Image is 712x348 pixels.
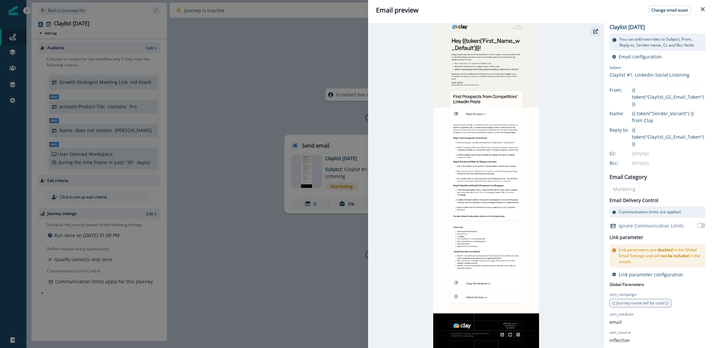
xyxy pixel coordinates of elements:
[632,159,705,166] div: (empty)
[609,280,644,288] p: Global Parameters
[609,65,690,71] p: Subject
[609,330,631,335] p: utm_source
[632,110,705,124] div: {{ token("Sender_Variant") }} from Clay
[619,209,682,215] p: Communication limits are applied.
[433,23,539,348] img: email asset unavailable
[609,337,630,344] p: inflection
[609,150,643,157] div: Cc:
[609,319,622,326] p: email
[612,53,662,60] button: Email configuration
[697,4,708,15] button: Close
[651,8,688,13] p: Change email asset
[609,71,690,78] div: Claylist #1: Linkedin Social Listening
[609,292,637,297] p: utm_campaign
[612,271,683,278] button: Link parameter configuration
[609,159,643,166] div: Bcc:
[609,23,659,31] p: Claylist [DATE]
[632,150,705,157] div: (empty)
[619,53,662,60] p: Email configuration
[619,271,683,278] p: Link parameter configuration
[609,126,643,133] div: Reply to:
[661,253,689,259] span: not be included
[376,5,704,15] div: Email preview
[657,247,673,253] span: disabled
[632,87,705,107] div: {{ token("Claylist_GS_Email_Token") }}
[609,173,647,181] p: Email Category
[649,5,691,15] button: Change email asset
[609,311,634,317] p: utm_medium
[619,36,703,48] p: You can add overrides to Subject, From, Reply-to, Sender name, Cc and Bcc fields
[612,300,669,306] span: {{ Journey name will be used }}
[632,126,705,147] div: {{ token("Claylist_GS_Email_Token") }}
[609,233,643,242] h2: Link parameter
[609,110,643,117] div: Name:
[619,222,684,229] p: Ignore Communication Limits
[609,197,658,204] p: Email Delivery Control
[609,87,643,93] div: From:
[619,247,703,265] p: Link parameters are in the Global Email Settings and will in the emails.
